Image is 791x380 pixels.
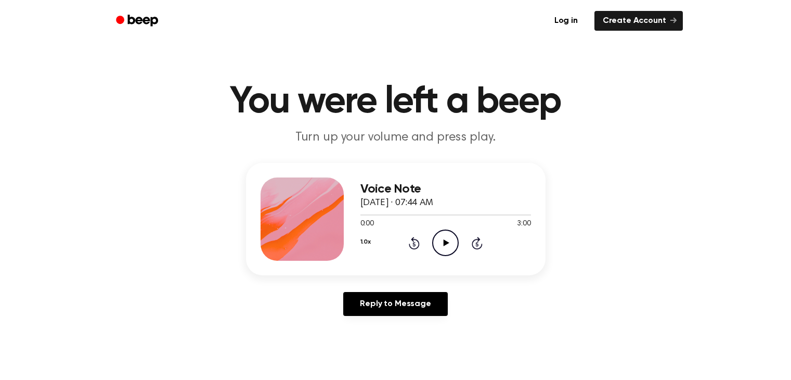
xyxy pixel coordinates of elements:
h3: Voice Note [360,182,531,196]
span: 3:00 [517,219,530,230]
p: Turn up your volume and press play. [196,129,595,146]
h1: You were left a beep [129,83,662,121]
a: Create Account [594,11,683,31]
a: Log in [544,9,588,33]
span: [DATE] · 07:44 AM [360,198,433,208]
a: Beep [109,11,167,31]
a: Reply to Message [343,292,447,316]
span: 0:00 [360,219,374,230]
button: 1.0x [360,233,371,251]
